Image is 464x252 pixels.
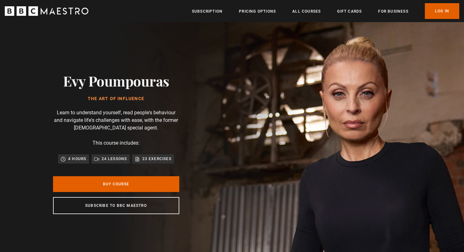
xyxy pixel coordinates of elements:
[53,109,179,132] p: Learn to understand yourself, read people's behaviour and navigate life's challenges with ease, w...
[337,8,362,15] a: Gift Cards
[292,8,321,15] a: All Courses
[192,8,223,15] a: Subscription
[239,8,276,15] a: Pricing Options
[63,73,169,89] h2: Evy Poumpouras
[425,3,459,19] a: Log In
[63,96,169,101] h1: The Art of Influence
[192,3,459,19] nav: Primary
[378,8,408,15] a: For business
[53,197,179,214] a: Subscribe to BBC Maestro
[142,156,171,162] p: 23 exercises
[68,156,86,162] p: 4 hours
[5,6,88,16] svg: BBC Maestro
[102,156,127,162] p: 24 lessons
[53,176,179,192] a: Buy Course
[92,139,140,147] p: This course includes:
